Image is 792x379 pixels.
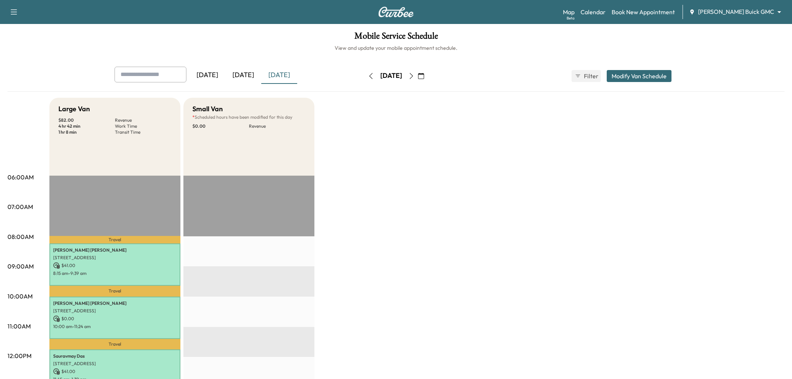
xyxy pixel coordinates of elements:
button: Modify Van Schedule [607,70,671,82]
p: Travel [49,236,180,243]
p: 10:00 am - 11:24 am [53,324,177,330]
p: Work Time [115,123,171,129]
p: 12:00PM [7,351,31,360]
div: [DATE] [261,67,297,84]
p: Sauravmay Das [53,353,177,359]
div: [DATE] [380,71,402,81]
img: Curbee Logo [378,7,414,17]
p: [PERSON_NAME] [PERSON_NAME] [53,247,177,253]
span: [PERSON_NAME] Buick GMC [698,7,774,16]
p: 11:00AM [7,322,31,331]
p: $ 41.00 [53,262,177,269]
p: Travel [49,339,180,349]
div: [DATE] [189,67,225,84]
p: Scheduled hours have been modified for this day [192,114,305,120]
p: $ 82.00 [58,117,115,123]
p: 1 hr 8 min [58,129,115,135]
p: [PERSON_NAME] [PERSON_NAME] [53,300,177,306]
h1: Mobile Service Schedule [7,31,785,44]
p: [STREET_ADDRESS] [53,308,177,314]
div: [DATE] [225,67,261,84]
h5: Large Van [58,104,90,114]
p: $ 0.00 [53,315,177,322]
p: 10:00AM [7,292,33,301]
button: Filter [572,70,601,82]
p: 4 hr 42 min [58,123,115,129]
p: [STREET_ADDRESS] [53,255,177,261]
a: Calendar [581,7,606,16]
h6: View and update your mobile appointment schedule. [7,44,785,52]
p: $ 41.00 [53,368,177,375]
h5: Small Van [192,104,223,114]
p: Revenue [115,117,171,123]
p: $ 0.00 [192,123,249,129]
p: [STREET_ADDRESS] [53,361,177,367]
p: 06:00AM [7,173,34,182]
div: Beta [567,15,575,21]
p: Revenue [249,123,305,129]
p: 07:00AM [7,202,33,211]
span: Filter [584,72,597,81]
a: MapBeta [563,7,575,16]
a: Book New Appointment [612,7,675,16]
p: 09:00AM [7,262,34,271]
p: Travel [49,286,180,296]
p: 08:00AM [7,232,34,241]
p: 8:15 am - 9:39 am [53,270,177,276]
p: Transit Time [115,129,171,135]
